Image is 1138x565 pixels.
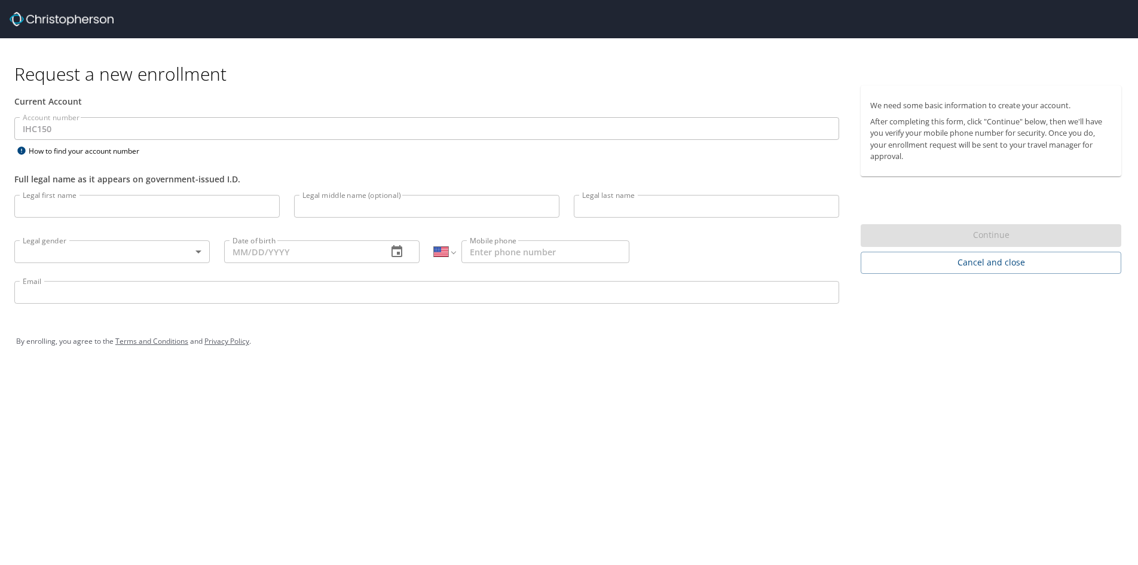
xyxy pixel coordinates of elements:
[870,255,1112,270] span: Cancel and close
[14,173,839,185] div: Full legal name as it appears on government-issued I.D.
[870,100,1112,111] p: We need some basic information to create your account.
[10,12,114,26] img: cbt logo
[861,252,1121,274] button: Cancel and close
[14,95,839,108] div: Current Account
[14,240,210,263] div: ​
[204,336,249,346] a: Privacy Policy
[870,116,1112,162] p: After completing this form, click "Continue" below, then we'll have you verify your mobile phone ...
[14,62,1131,85] h1: Request a new enrollment
[14,143,164,158] div: How to find your account number
[115,336,188,346] a: Terms and Conditions
[16,326,1122,356] div: By enrolling, you agree to the and .
[461,240,629,263] input: Enter phone number
[224,240,378,263] input: MM/DD/YYYY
